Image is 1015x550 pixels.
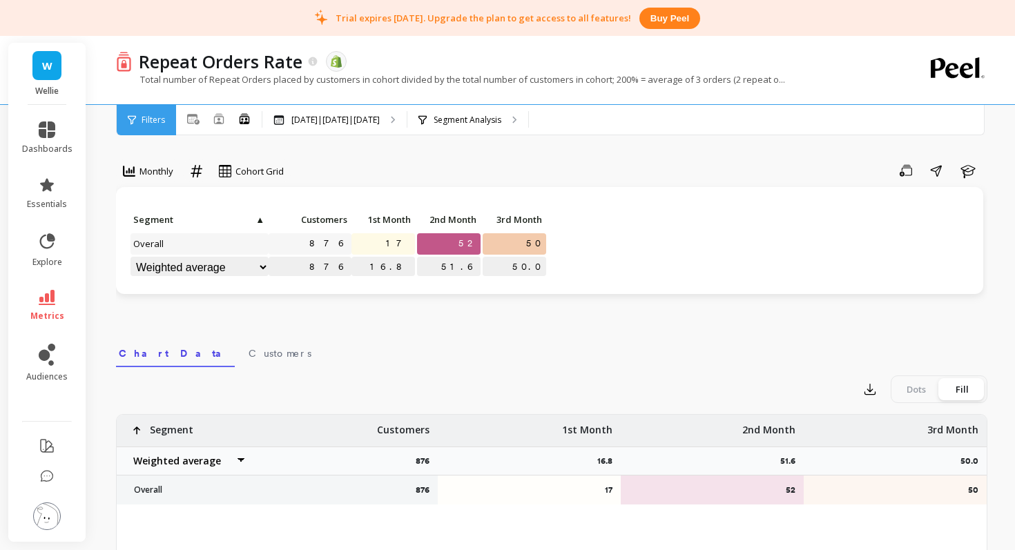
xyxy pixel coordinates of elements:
[416,484,429,495] p: 876
[271,214,347,225] span: Customers
[254,214,264,225] span: ▲
[483,210,546,229] p: 3rd Month
[22,86,72,97] p: Wellie
[32,257,62,268] span: explore
[597,455,621,466] p: 16.8
[268,210,333,231] div: Toggle SortBy
[523,233,546,254] span: 50
[483,257,546,277] p: 50.0
[657,484,795,495] p: 52
[927,415,978,437] p: 3rd Month
[351,210,415,229] p: 1st Month
[742,415,795,437] p: 2nd Month
[150,415,193,437] p: Segment
[456,233,481,254] span: 52
[116,73,785,86] p: Total number of Repeat Orders placed by customers in cohort divided by the total number of custom...
[939,378,985,400] div: Fill
[383,233,415,254] span: 17
[139,50,302,73] p: Repeat Orders Rate
[269,257,351,277] p: 876
[893,378,939,400] div: Dots
[351,210,416,231] div: Toggle SortBy
[27,199,67,210] span: essentials
[22,144,72,155] span: dashboards
[485,214,542,225] span: 3rd Month
[336,12,631,24] p: Trial expires [DATE]. Upgrade the plan to get access to all features!
[26,371,68,382] span: audiences
[291,115,380,126] p: [DATE]|[DATE]|[DATE]
[639,8,700,29] button: Buy peel
[377,415,429,437] p: Customers
[42,58,52,74] span: W
[351,257,415,277] p: 16.8
[354,214,411,225] span: 1st Month
[133,214,254,225] span: Segment
[420,214,476,225] span: 2nd Month
[434,115,501,126] p: Segment Analysis
[562,415,612,437] p: 1st Month
[780,455,804,466] p: 51.6
[139,165,173,178] span: Monthly
[116,51,132,71] img: header icon
[130,210,195,231] div: Toggle SortBy
[130,210,269,229] p: Segment
[417,210,481,229] p: 2nd Month
[33,502,61,530] img: profile picture
[482,210,548,231] div: Toggle SortBy
[249,346,311,360] span: Customers
[474,484,612,495] p: 17
[416,455,438,466] p: 876
[307,233,351,254] a: 876
[417,257,481,277] p: 51.6
[130,233,168,254] span: Overall
[416,210,482,231] div: Toggle SortBy
[119,346,232,360] span: Chart Data
[330,55,342,68] img: api.shopify.svg
[126,484,246,495] p: Overall
[116,335,987,367] nav: Tabs
[30,311,64,322] span: metrics
[269,210,351,229] p: Customers
[840,484,978,495] p: 50
[960,455,987,466] p: 50.0
[142,115,165,126] span: Filters
[235,165,284,178] span: Cohort Grid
